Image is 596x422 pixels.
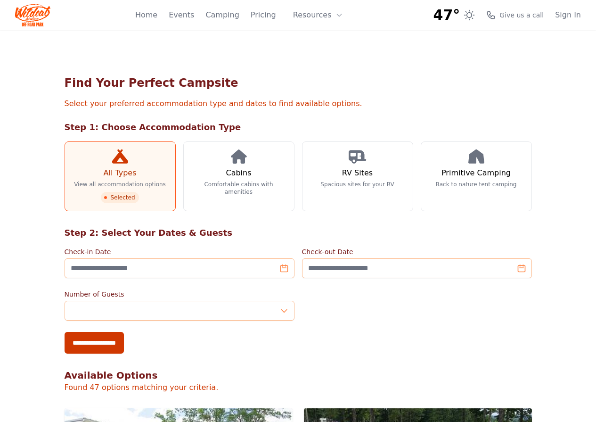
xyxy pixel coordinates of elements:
h3: Primitive Camping [441,167,511,179]
button: Resources [287,6,349,25]
h3: RV Sites [342,167,373,179]
a: Give us a call [486,10,544,20]
span: 47° [433,7,460,24]
p: View all accommodation options [74,181,166,188]
p: Comfortable cabins with amenities [191,181,286,196]
a: Pricing [251,9,276,21]
img: Wildcat Logo [15,4,50,26]
label: Number of Guests [65,290,294,299]
span: Give us a call [499,10,544,20]
h3: Cabins [226,167,251,179]
p: Spacious sites for your RV [320,181,394,188]
a: RV Sites Spacious sites for your RV [302,141,413,211]
label: Check-out Date [302,247,532,257]
a: Home [135,9,157,21]
h3: All Types [103,167,136,179]
h1: Find Your Perfect Campsite [65,75,532,91]
p: Found 47 options matching your criteria. [65,382,532,393]
h2: Step 2: Select Your Dates & Guests [65,226,532,240]
a: Events [169,9,194,21]
a: Sign In [555,9,581,21]
p: Back to nature tent camping [436,181,517,188]
a: All Types View all accommodation options Selected [65,141,176,211]
label: Check-in Date [65,247,294,257]
a: Cabins Comfortable cabins with amenities [183,141,294,211]
h2: Available Options [65,369,532,382]
a: Primitive Camping Back to nature tent camping [421,141,532,211]
p: Select your preferred accommodation type and dates to find available options. [65,98,532,109]
span: Selected [101,192,139,203]
a: Camping [205,9,239,21]
h2: Step 1: Choose Accommodation Type [65,121,532,134]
